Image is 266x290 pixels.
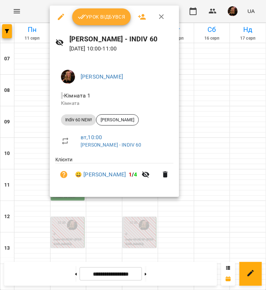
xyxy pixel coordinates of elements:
[61,100,168,107] p: Кімната
[81,73,123,80] a: [PERSON_NAME]
[129,171,137,178] b: /
[129,171,132,178] span: 1
[61,70,75,84] img: 019b2ef03b19e642901f9fba5a5c5a68.jpg
[72,8,131,25] button: Урок відбувся
[75,170,126,179] a: 😀 [PERSON_NAME]
[61,117,96,123] span: Indiv 60 NEW!
[55,156,173,189] ul: Клієнти
[61,92,92,99] span: - Кімната 1
[55,166,72,183] button: Візит ще не сплачено. Додати оплату?
[96,114,139,126] div: [PERSON_NAME]
[134,171,137,178] span: 4
[81,134,102,141] a: вт , 10:00
[69,34,174,45] h6: [PERSON_NAME] - INDIV 60
[78,13,125,21] span: Урок відбувся
[96,117,138,123] span: [PERSON_NAME]
[81,142,142,148] a: [PERSON_NAME] - INDIV 60
[69,45,174,53] p: [DATE] 10:00 - 11:00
